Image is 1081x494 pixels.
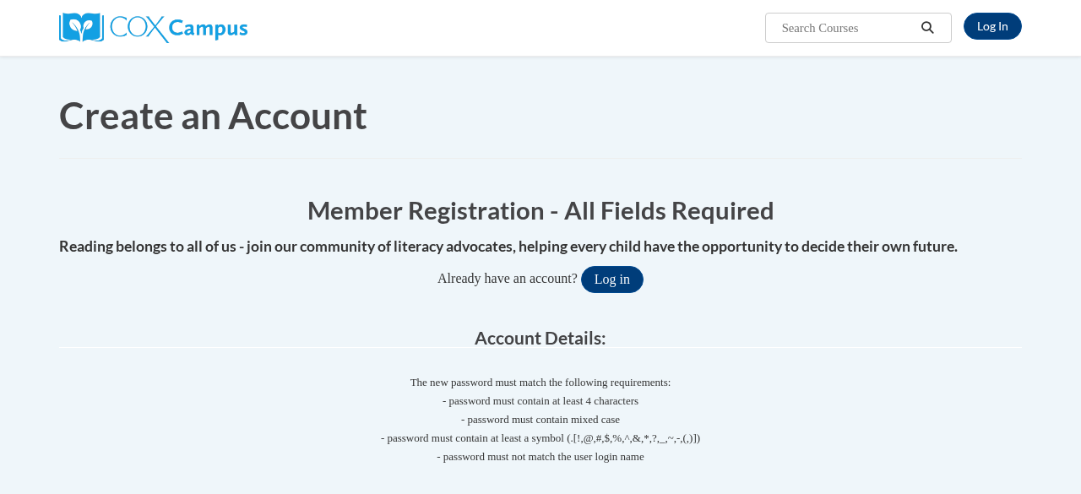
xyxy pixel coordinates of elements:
a: Log In [964,13,1022,40]
span: - password must contain at least 4 characters - password must contain mixed case - password must ... [59,392,1022,466]
span: Account Details: [475,327,606,348]
h1: Member Registration - All Fields Required [59,193,1022,227]
h4: Reading belongs to all of us - join our community of literacy advocates, helping every child have... [59,236,1022,258]
input: Search Courses [780,18,915,38]
img: Cox Campus [59,13,247,43]
span: Create an Account [59,93,367,137]
button: Log in [581,266,644,293]
button: Search [915,18,941,38]
i:  [921,22,936,35]
a: Cox Campus [59,19,247,34]
span: Already have an account? [437,271,578,285]
span: The new password must match the following requirements: [410,376,671,388]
